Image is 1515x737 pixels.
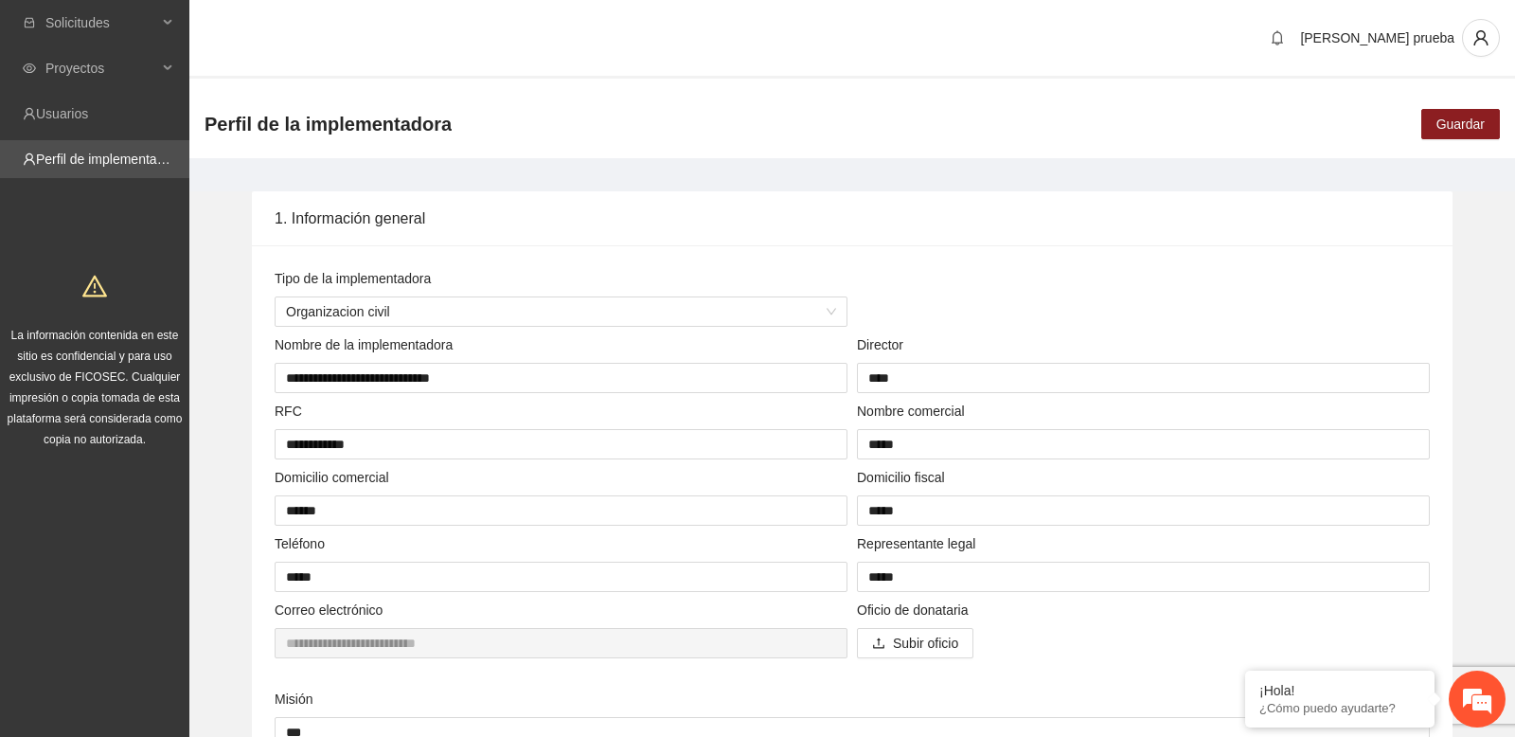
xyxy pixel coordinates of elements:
[1462,19,1500,57] button: user
[8,329,183,446] span: La información contenida en este sitio es confidencial y para uso exclusivo de FICOSEC. Cualquier...
[1463,29,1499,46] span: user
[857,467,945,488] label: Domicilio fiscal
[1259,701,1420,715] p: ¿Cómo puedo ayudarte?
[857,636,973,651] span: uploadSubir oficio
[872,637,885,652] span: upload
[1262,23,1292,53] button: bell
[275,533,325,554] label: Teléfono
[311,9,356,55] div: Minimizar ventana de chat en vivo
[45,4,157,42] span: Solicitudes
[23,16,36,29] span: inbox
[857,533,975,554] label: Representante legal
[1300,30,1454,45] span: [PERSON_NAME] prueba
[1421,109,1500,139] button: Guardar
[1436,114,1485,135] span: Guardar
[286,297,836,326] span: Organizacion civil
[275,334,453,355] label: Nombre de la implementadora
[82,274,107,298] span: warning
[275,467,389,488] label: Domicilio comercial
[275,689,312,710] label: Misión
[205,109,452,139] span: Perfil de la implementadora
[23,62,36,75] span: eye
[857,600,969,620] label: Oficio de donataria
[36,152,184,167] a: Perfil de implementadora
[98,97,318,121] div: Chatee con nosotros ahora
[1259,683,1420,698] div: ¡Hola!
[857,628,973,658] button: uploadSubir oficio
[275,600,383,620] label: Correo electrónico
[857,334,903,355] label: Director
[1263,30,1292,45] span: bell
[275,268,431,289] label: Tipo de la implementadora
[857,401,965,422] label: Nombre comercial
[110,253,261,444] span: Estamos en línea.
[275,401,302,422] label: RFC
[36,106,88,121] a: Usuarios
[9,517,361,584] textarea: Escriba su mensaje y pulse “Intro”
[275,191,1430,245] div: 1. Información general
[893,633,958,654] span: Subir oficio
[45,49,157,87] span: Proyectos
